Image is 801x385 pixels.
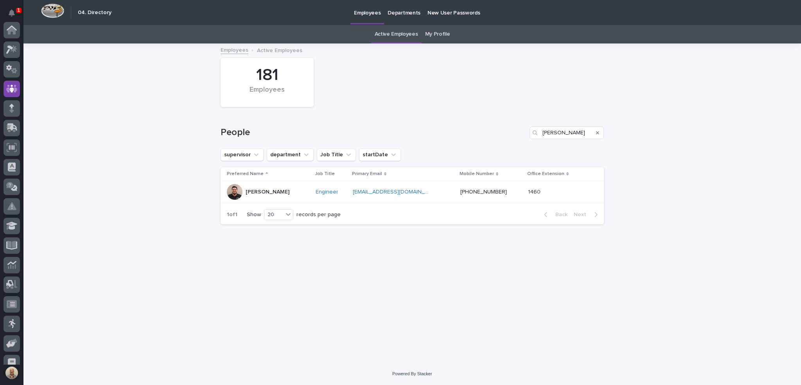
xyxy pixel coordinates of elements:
[571,211,604,218] button: Next
[353,189,441,195] a: [EMAIL_ADDRESS][DOMAIN_NAME]
[221,45,248,54] a: Employees
[247,211,261,218] p: Show
[4,5,20,21] button: Notifications
[375,25,418,43] a: Active Employees
[17,7,20,13] p: 1
[359,148,401,161] button: startDate
[267,148,314,161] button: department
[221,148,264,161] button: supervisor
[316,189,338,195] a: Engineer
[538,211,571,218] button: Back
[221,181,604,203] tr: [PERSON_NAME]Engineer [EMAIL_ADDRESS][DOMAIN_NAME] [PHONE_NUMBER]14601460
[227,170,264,178] p: Preferred Name
[392,371,432,376] a: Powered By Stacker
[551,212,568,217] span: Back
[460,170,494,178] p: Mobile Number
[460,189,507,195] a: [PHONE_NUMBER]
[257,45,302,54] p: Active Employees
[221,127,526,138] h1: People
[4,365,20,381] button: users-avatar
[425,25,450,43] a: My Profile
[317,148,356,161] button: Job Title
[315,170,335,178] p: Job Title
[41,4,64,18] img: Workspace Logo
[574,212,591,217] span: Next
[264,211,283,219] div: 20
[10,9,20,22] div: Notifications1
[234,86,300,102] div: Employees
[234,65,300,85] div: 181
[246,189,289,195] p: [PERSON_NAME]
[352,170,382,178] p: Primary Email
[527,170,564,178] p: Office Extension
[78,9,111,16] h2: 04. Directory
[296,211,341,218] p: records per page
[528,187,542,195] p: 1460
[530,127,604,139] input: Search
[221,205,244,224] p: 1 of 1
